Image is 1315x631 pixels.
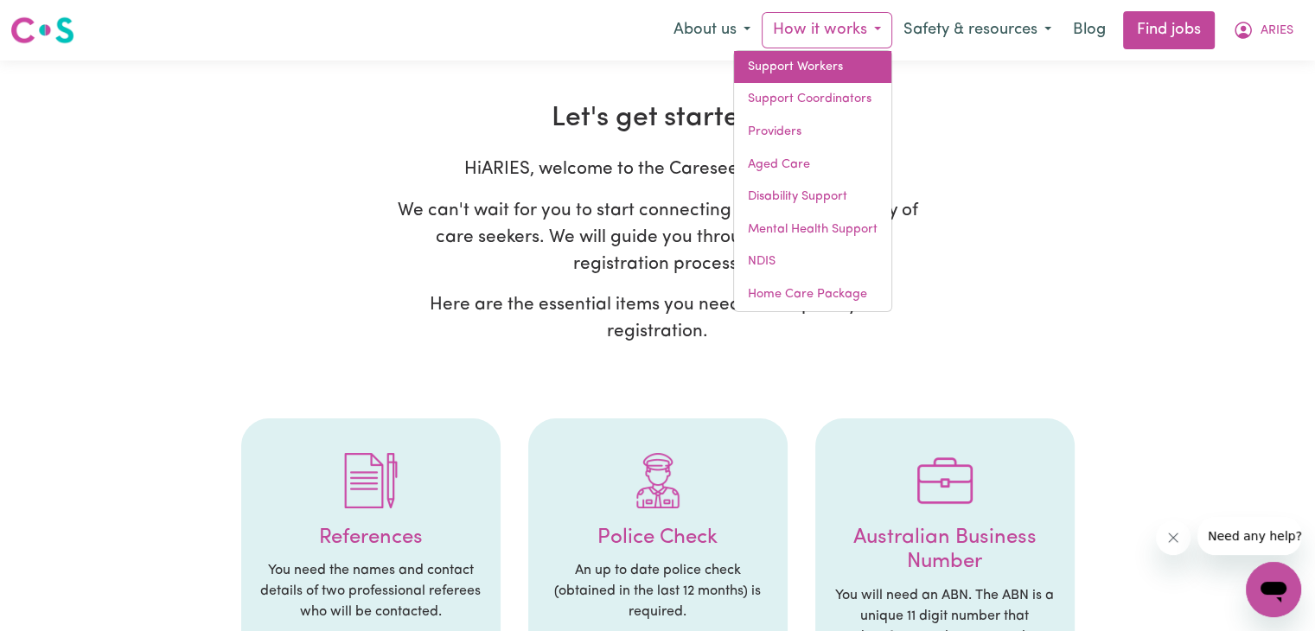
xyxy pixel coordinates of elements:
[10,10,74,50] a: Careseekers logo
[734,181,891,214] a: Disability Support
[734,278,891,311] a: Home Care Package
[546,560,770,622] p: An up to date police check (obtained in the last 12 months) is required.
[892,12,1063,48] button: Safety & resources
[1197,517,1301,555] iframe: Message from company
[10,15,74,46] img: Careseekers logo
[734,214,891,246] a: Mental Health Support
[733,50,892,312] div: How it works
[1123,11,1215,49] a: Find jobs
[394,156,922,182] p: Hi ARIES , welcome to the Careseekers platform!
[734,149,891,182] a: Aged Care
[734,116,891,149] a: Providers
[1222,12,1305,48] button: My Account
[734,51,891,84] a: Support Workers
[833,526,1057,576] h4: Australian Business Number
[259,560,483,622] p: You need the names and contact details of two professional referees who will be contacted.
[1246,562,1301,617] iframe: Button to launch messaging window
[546,526,770,551] h4: Police Check
[1063,11,1116,49] a: Blog
[10,12,105,26] span: Need any help?
[259,526,483,551] h4: References
[1261,22,1293,41] span: ARIES
[762,12,892,48] button: How it works
[734,245,891,278] a: NDIS
[662,12,762,48] button: About us
[394,291,922,345] p: Here are the essential items you need to complete your registration.
[394,197,922,278] p: We can't wait for you to start connecting with our community of care seekers. We will guide you t...
[734,83,891,116] a: Support Coordinators
[120,102,1196,135] h2: Let's get started!
[1156,520,1191,555] iframe: Close message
